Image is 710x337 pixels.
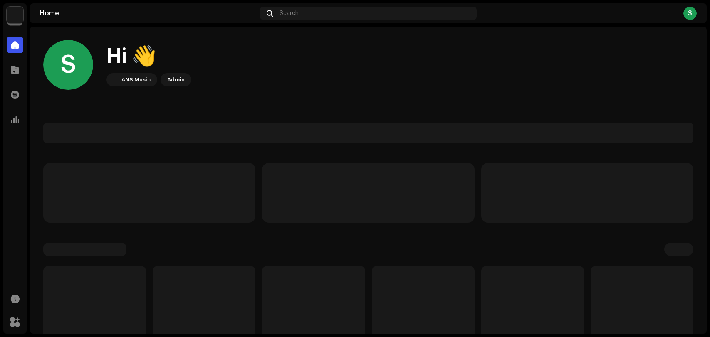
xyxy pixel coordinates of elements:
[167,75,185,85] div: Admin
[7,7,23,23] img: bb356b9b-6e90-403f-adc8-c282c7c2e227
[683,7,697,20] div: S
[40,10,257,17] div: Home
[280,10,299,17] span: Search
[43,40,93,90] div: S
[121,75,151,85] div: ANS Music
[108,75,118,85] img: bb356b9b-6e90-403f-adc8-c282c7c2e227
[106,43,191,70] div: Hi 👋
